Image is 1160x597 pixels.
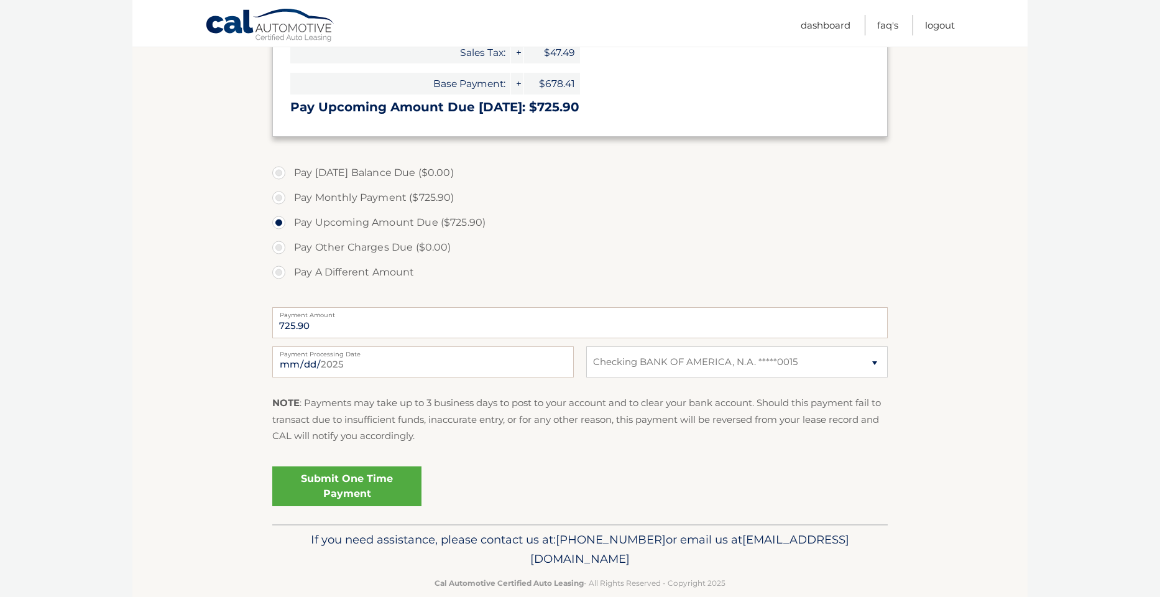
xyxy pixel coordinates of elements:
[272,466,421,506] a: Submit One Time Payment
[272,185,888,210] label: Pay Monthly Payment ($725.90)
[290,99,870,115] h3: Pay Upcoming Amount Due [DATE]: $725.90
[205,8,336,44] a: Cal Automotive
[556,532,666,547] span: [PHONE_NUMBER]
[511,73,523,95] span: +
[280,530,880,570] p: If you need assistance, please contact us at: or email us at
[272,397,300,409] strong: NOTE
[272,346,574,356] label: Payment Processing Date
[511,42,523,63] span: +
[272,346,574,377] input: Payment Date
[435,578,584,588] strong: Cal Automotive Certified Auto Leasing
[290,42,510,63] span: Sales Tax:
[280,576,880,590] p: - All Rights Reserved - Copyright 2025
[524,73,580,95] span: $678.41
[290,73,510,95] span: Base Payment:
[524,42,580,63] span: $47.49
[272,210,888,235] label: Pay Upcoming Amount Due ($725.90)
[272,260,888,285] label: Pay A Different Amount
[272,307,888,338] input: Payment Amount
[801,15,850,35] a: Dashboard
[877,15,898,35] a: FAQ's
[272,307,888,317] label: Payment Amount
[272,235,888,260] label: Pay Other Charges Due ($0.00)
[272,160,888,185] label: Pay [DATE] Balance Due ($0.00)
[272,395,888,444] p: : Payments may take up to 3 business days to post to your account and to clear your bank account....
[925,15,955,35] a: Logout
